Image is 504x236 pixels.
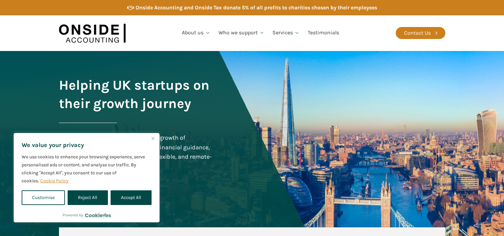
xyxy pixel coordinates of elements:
[22,190,65,205] button: Customise
[268,22,304,44] a: Services
[40,178,69,184] a: Cookie Policy
[22,141,152,149] p: We value your privacy
[59,76,214,113] h1: Helping UK startups on their growth journey
[22,153,152,185] p: We use cookies to enhance your browsing experience, serve personalised ads or content, and analys...
[215,22,269,44] a: Who we support
[136,3,377,12] div: Onside Accounting and Onside Tax donate 5% of all profits to charities chosen by their employees
[13,133,160,223] div: We value your privacy
[304,22,343,44] a: Testimonials
[152,137,155,140] img: Close
[85,213,111,217] a: Visit CookieYes website
[59,20,126,46] img: Onside Accounting
[178,22,215,44] a: About us
[68,190,108,205] button: Reject All
[404,29,431,37] div: Contact Us
[63,212,111,218] div: Powered by
[149,134,157,142] button: Close
[396,27,445,39] a: Contact Us
[111,190,152,205] button: Accept All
